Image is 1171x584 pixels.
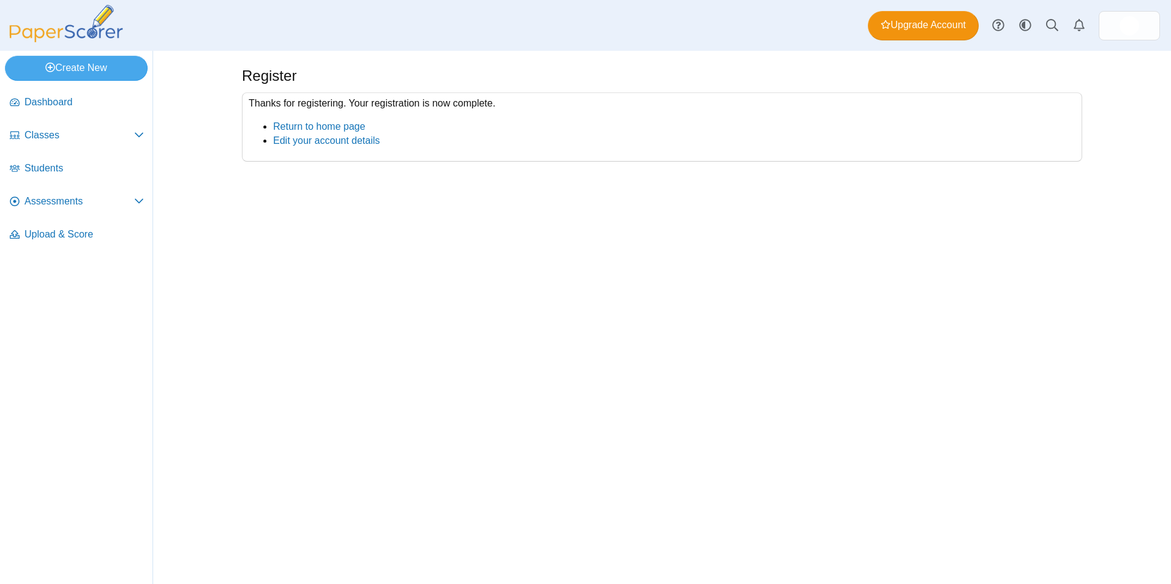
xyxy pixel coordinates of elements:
span: Classes [24,129,134,142]
a: Alerts [1066,12,1093,39]
a: Classes [5,121,149,151]
a: Dashboard [5,88,149,118]
a: Upload & Score [5,220,149,250]
div: Thanks for registering. Your registration is now complete. [242,92,1082,162]
span: Assessments [24,195,134,208]
span: Upload & Score [24,228,144,241]
span: Students [24,162,144,175]
a: ps.A0tQlmVGdEu1E5IV [1099,11,1160,40]
h1: Register [242,66,296,86]
a: Create New [5,56,148,80]
a: Edit your account details [273,135,380,146]
a: Upgrade Account [868,11,979,40]
a: Return to home page [273,121,365,132]
a: Students [5,154,149,184]
a: Assessments [5,187,149,217]
span: Dashboard [24,95,144,109]
img: PaperScorer [5,5,127,42]
span: Jessabeth Lugo [1120,16,1139,36]
a: PaperScorer [5,34,127,44]
img: ps.A0tQlmVGdEu1E5IV [1120,16,1139,36]
span: Upgrade Account [881,18,966,32]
